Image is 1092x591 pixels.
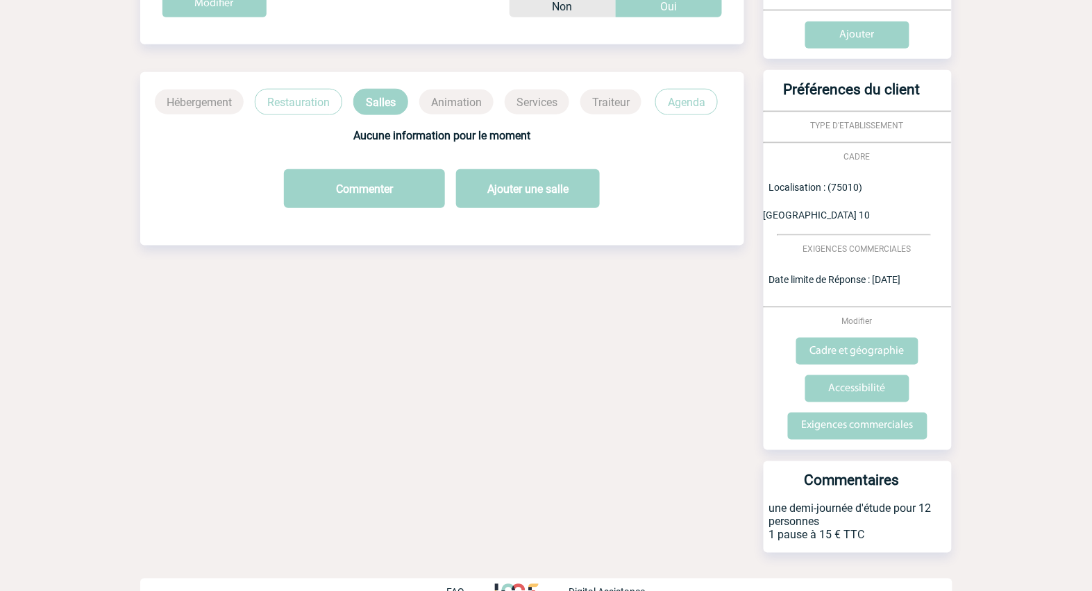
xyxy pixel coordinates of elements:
[805,22,909,49] input: Ajouter
[154,129,730,142] h3: Aucune information pour le moment
[255,89,342,115] p: Restauration
[796,338,918,365] input: Cadre et géographie
[842,316,873,326] span: Modifier
[419,89,494,114] p: Animation
[769,472,935,502] h3: Commentaires
[811,121,904,130] span: TYPE D'ETABLISSEMENT
[764,182,871,221] span: Localisation : (75010) [GEOGRAPHIC_DATA] 10
[580,89,641,114] p: Traiteur
[155,89,244,114] p: Hébergement
[769,274,901,285] span: Date limite de Réponse : [DATE]
[769,81,935,111] h3: Préférences du client
[788,413,927,440] input: Exigences commerciales
[844,152,871,162] span: CADRE
[803,244,912,254] span: EXIGENCES COMMERCIALES
[505,89,569,114] p: Services
[456,169,600,208] button: Ajouter une salle
[805,375,909,402] input: Accessibilité
[655,89,718,115] p: Agenda
[353,89,408,115] p: Salles
[764,502,952,553] p: une demi-journée d'étude pour 12 personnes 1 pause à 15 € TTC
[284,169,445,208] button: Commenter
